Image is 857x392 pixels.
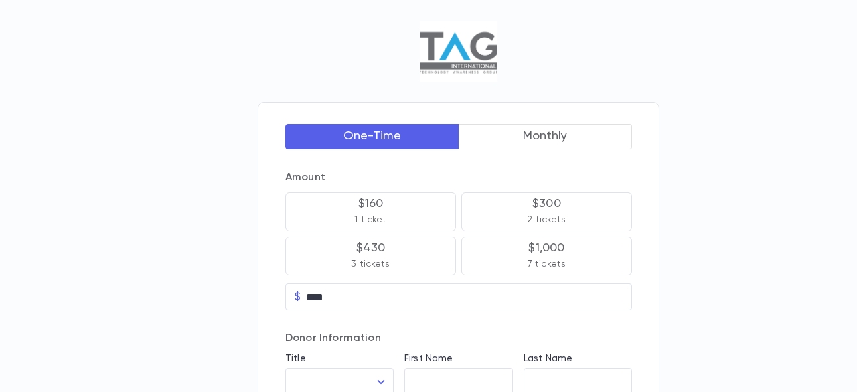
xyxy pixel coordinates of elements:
p: $300 [532,197,561,210]
button: Monthly [459,124,633,149]
label: Title [285,353,306,364]
p: $430 [356,241,386,255]
button: One-Time [285,124,459,149]
p: 3 tickets [351,257,390,271]
label: Last Name [524,353,572,364]
p: 7 tickets [528,257,566,271]
p: $1,000 [528,241,564,255]
p: 2 tickets [527,213,566,226]
p: Amount [285,171,632,184]
img: Logo [420,21,497,82]
button: $3002 tickets [461,192,632,231]
label: First Name [404,353,453,364]
button: $4303 tickets [285,237,456,275]
button: $1,0007 tickets [461,237,632,275]
button: $1601 ticket [285,192,456,231]
p: $ [295,290,301,304]
p: $160 [358,197,384,210]
p: 1 ticket [354,213,386,226]
p: Donor Information [285,332,632,345]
